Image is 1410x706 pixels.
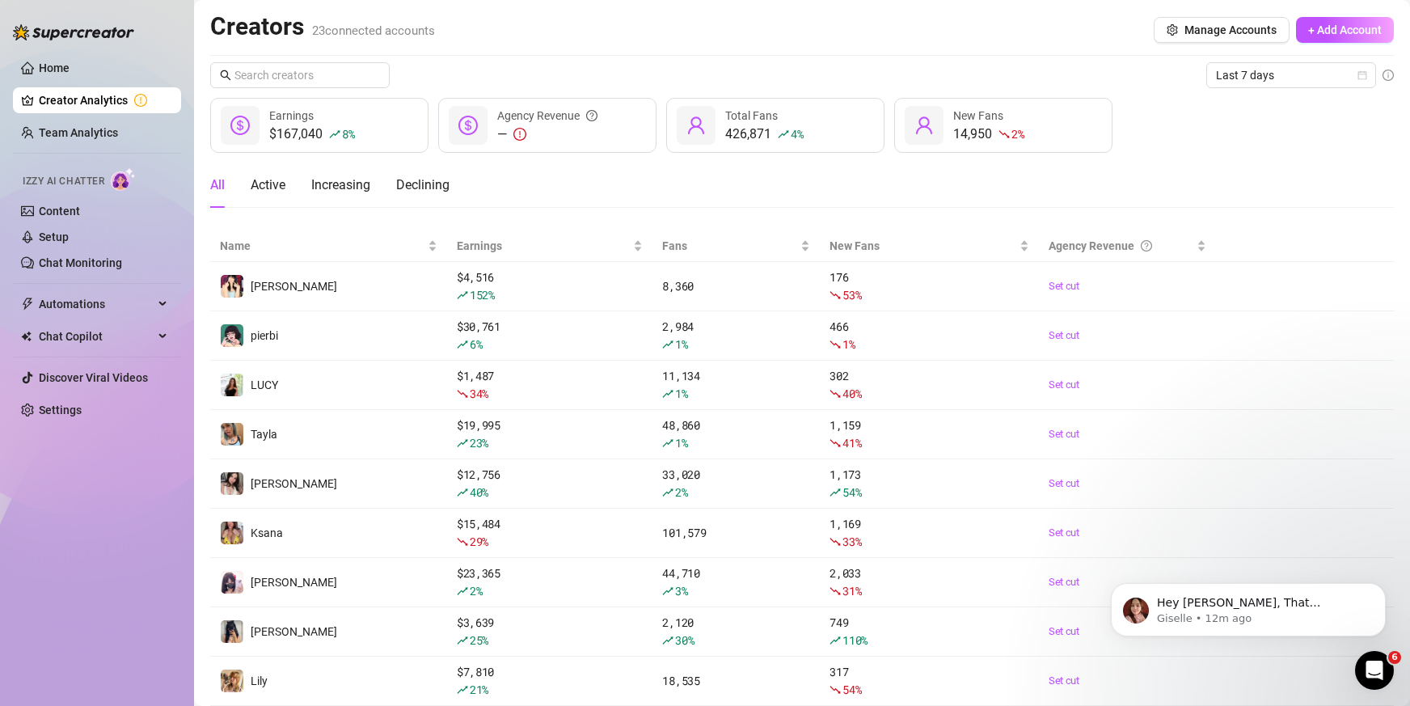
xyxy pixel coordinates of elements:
[457,684,468,695] span: rise
[842,386,861,401] span: 40 %
[1011,126,1024,142] span: 2 %
[457,614,644,649] div: $ 3,639
[269,125,354,144] div: $167,040
[497,107,597,125] div: Agency Revenue
[1049,377,1207,393] a: Set cut
[210,11,435,42] h2: Creators
[1049,426,1207,442] a: Set cut
[251,526,283,539] span: Ksana
[842,287,861,302] span: 53 %
[251,329,278,342] span: pierbi
[457,388,468,400] span: fall
[1049,673,1207,689] a: Set cut
[210,175,225,195] div: All
[1296,17,1394,43] button: + Add Account
[457,586,468,597] span: rise
[251,477,337,490] span: [PERSON_NAME]
[234,66,367,84] input: Search creators
[830,536,841,547] span: fall
[251,175,285,195] div: Active
[830,487,841,498] span: rise
[830,614,1029,649] div: 749
[39,371,148,384] a: Discover Viral Videos
[662,466,810,501] div: 33,020
[457,268,644,304] div: $ 4,516
[221,423,243,446] img: Tayla
[13,24,134,40] img: logo-BBDzfeDw.svg
[221,522,243,544] img: Ksana
[675,632,694,648] span: 30 %
[23,174,104,189] span: Izzy AI Chatter
[662,277,810,295] div: 8,360
[470,386,488,401] span: 34 %
[675,435,687,450] span: 1 %
[470,682,488,697] span: 21 %
[675,336,687,352] span: 1 %
[1383,70,1394,81] span: info-circle
[830,268,1029,304] div: 176
[662,672,810,690] div: 18,535
[210,230,447,262] th: Name
[470,336,482,352] span: 6 %
[662,438,673,449] span: rise
[39,205,80,218] a: Content
[251,625,337,638] span: [PERSON_NAME]
[329,129,340,140] span: rise
[457,635,468,646] span: rise
[725,109,778,122] span: Total Fans
[311,175,370,195] div: Increasing
[470,287,495,302] span: 152 %
[470,484,488,500] span: 40 %
[21,298,34,311] span: thunderbolt
[111,167,136,191] img: AI Chatter
[842,534,861,549] span: 33 %
[652,230,820,262] th: Fans
[830,318,1029,353] div: 466
[1049,574,1207,590] a: Set cut
[830,466,1029,501] div: 1,173
[842,632,868,648] span: 110 %
[220,237,424,255] span: Name
[457,536,468,547] span: fall
[1049,476,1207,492] a: Set cut
[830,663,1029,699] div: 317
[662,388,673,400] span: rise
[457,564,644,600] div: $ 23,365
[662,635,673,646] span: rise
[1049,278,1207,294] a: Set cut
[778,129,789,140] span: rise
[470,435,488,450] span: 23 %
[457,237,631,255] span: Earnings
[457,466,644,501] div: $ 12,756
[842,435,861,450] span: 41 %
[251,674,268,687] span: Lily
[497,125,597,144] div: —
[221,670,243,692] img: Lily
[953,109,1003,122] span: New Fans
[830,564,1029,600] div: 2,033
[447,230,653,262] th: Earnings
[830,635,841,646] span: rise
[396,175,450,195] div: Declining
[1184,23,1277,36] span: Manage Accounts
[251,378,278,391] span: LUCY️‍️
[830,515,1029,551] div: 1,169
[312,23,435,38] span: 23 connected accounts
[221,374,243,396] img: LUCY️‍️
[458,116,478,135] span: dollar-circle
[39,126,118,139] a: Team Analytics
[1355,651,1394,690] iframe: Intercom live chat
[1049,525,1207,541] a: Set cut
[457,515,644,551] div: $ 15,484
[842,336,855,352] span: 1 %
[1308,23,1382,36] span: + Add Account
[39,230,69,243] a: Setup
[830,237,1016,255] span: New Fans
[725,125,803,144] div: 426,871
[39,87,168,113] a: Creator Analytics exclamation-circle
[470,583,482,598] span: 2 %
